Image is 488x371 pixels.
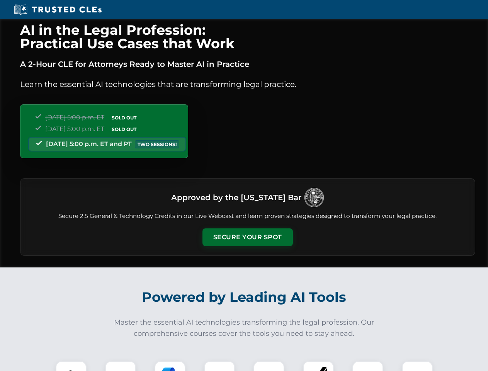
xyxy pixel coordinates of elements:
h2: Powered by Leading AI Tools [30,284,458,311]
h1: AI in the Legal Profession: Practical Use Cases that Work [20,23,475,50]
span: SOLD OUT [109,125,139,133]
button: Secure Your Spot [202,228,293,246]
p: A 2-Hour CLE for Attorneys Ready to Master AI in Practice [20,58,475,70]
h3: Approved by the [US_STATE] Bar [171,191,301,204]
span: SOLD OUT [109,114,139,122]
span: [DATE] 5:00 p.m. ET [45,114,104,121]
img: Trusted CLEs [12,4,104,15]
p: Master the essential AI technologies transforming the legal profession. Our comprehensive courses... [109,317,379,339]
p: Secure 2.5 General & Technology Credits in our Live Webcast and learn proven strategies designed ... [30,212,466,221]
span: [DATE] 5:00 p.m. ET [45,125,104,133]
p: Learn the essential AI technologies that are transforming legal practice. [20,78,475,90]
img: Logo [304,188,324,207]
